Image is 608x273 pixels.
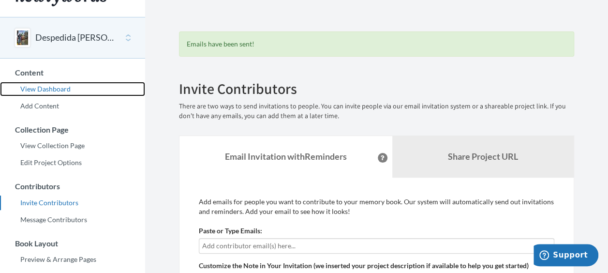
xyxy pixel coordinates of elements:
[179,81,574,97] h2: Invite Contributors
[202,241,551,251] input: Add contributor email(s) here...
[0,68,145,77] h3: Content
[225,151,347,162] strong: Email Invitation with Reminders
[35,31,114,44] button: Despedida [PERSON_NAME]
[179,102,574,121] p: There are two ways to send invitations to people. You can invite people via our email invitation ...
[199,226,262,236] label: Paste or Type Emails:
[179,31,574,57] div: Emails have been sent!
[0,125,145,134] h3: Collection Page
[199,197,554,216] p: Add emails for people you want to contribute to your memory book. Our system will automatically s...
[534,244,598,268] iframe: Opens a widget where you can chat to one of our agents
[0,239,145,248] h3: Book Layout
[199,261,529,271] label: Customize the Note in Your Invitation (we inserted your project description if available to help ...
[448,151,518,162] b: Share Project URL
[0,182,145,191] h3: Contributors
